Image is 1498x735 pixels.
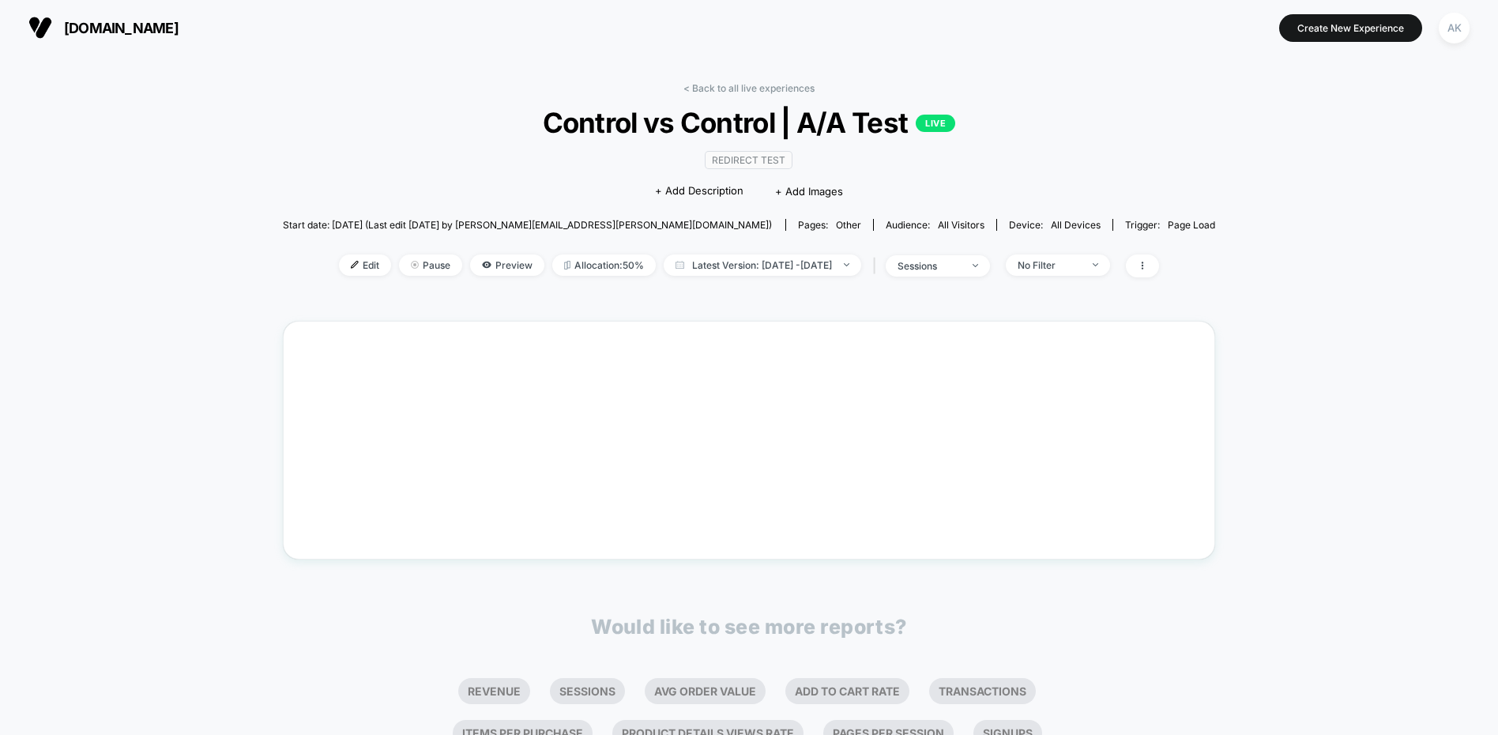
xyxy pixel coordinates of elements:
button: [DOMAIN_NAME] [24,15,183,40]
div: Trigger: [1125,219,1215,231]
li: Avg Order Value [645,678,766,704]
div: sessions [898,260,961,272]
img: end [411,261,419,269]
span: Start date: [DATE] (Last edit [DATE] by [PERSON_NAME][EMAIL_ADDRESS][PERSON_NAME][DOMAIN_NAME]) [283,219,772,231]
p: LIVE [916,115,955,132]
span: Latest Version: [DATE] - [DATE] [664,254,861,276]
span: other [836,219,861,231]
span: Page Load [1168,219,1215,231]
span: Pause [399,254,462,276]
div: Audience: [886,219,984,231]
img: end [1093,263,1098,266]
img: Visually logo [28,16,52,40]
span: all devices [1051,219,1101,231]
button: Create New Experience [1279,14,1422,42]
span: Allocation: 50% [552,254,656,276]
span: Preview [470,254,544,276]
div: No Filter [1018,259,1081,271]
img: end [973,264,978,267]
span: + Add Images [775,185,843,198]
span: [DOMAIN_NAME] [64,20,179,36]
p: Would like to see more reports? [591,615,907,639]
span: + Add Description [655,183,743,199]
img: rebalance [564,261,570,269]
span: Device: [996,219,1112,231]
img: calendar [676,261,684,269]
span: Edit [339,254,391,276]
span: | [869,254,886,277]
span: Redirect Test [705,151,792,169]
div: Pages: [798,219,861,231]
div: AK [1439,13,1470,43]
span: All Visitors [938,219,984,231]
li: Sessions [550,678,625,704]
li: Revenue [458,678,530,704]
li: Transactions [929,678,1036,704]
img: end [844,263,849,266]
img: edit [351,261,359,269]
button: AK [1434,12,1474,44]
a: < Back to all live experiences [683,82,815,94]
li: Add To Cart Rate [785,678,909,704]
span: Control vs Control | A/A Test [329,106,1169,139]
